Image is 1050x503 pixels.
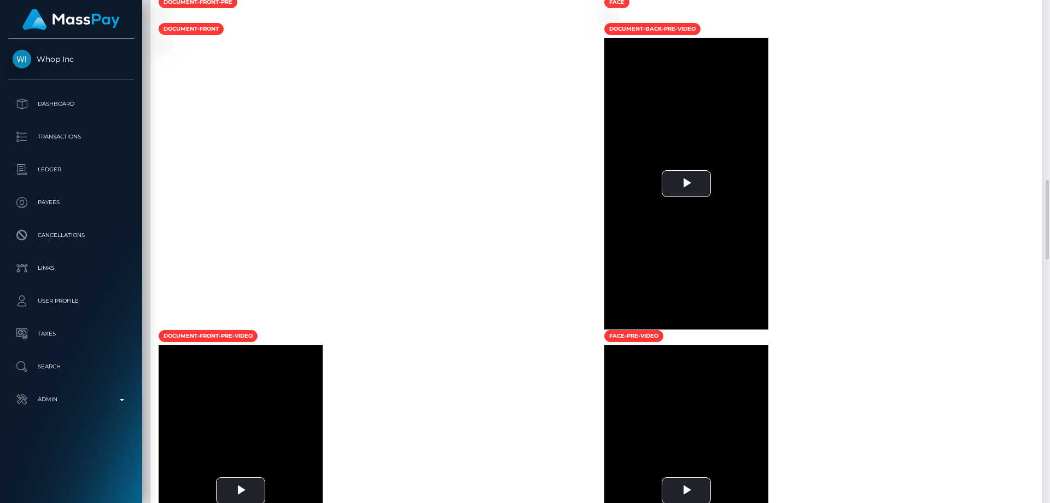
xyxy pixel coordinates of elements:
a: Links [8,255,134,282]
p: Admin [13,391,130,408]
a: Admin [8,386,134,413]
span: face-pre-video [604,330,663,342]
p: Search [13,359,130,375]
a: Cancellations [8,222,134,249]
span: document-front-pre-video [159,330,258,342]
p: Ledger [13,161,130,178]
a: Payees [8,189,134,216]
p: Transactions [13,129,130,145]
p: User Profile [13,293,130,309]
img: Whop Inc [13,50,31,68]
p: Cancellations [13,227,130,244]
img: MassPay Logo [22,9,120,30]
img: 1e3fe21c-1466-4ae1-a00a-f7f2725a2be9 [604,13,613,21]
img: e57e4a31-205a-40e9-b50b-798a5da7256d [159,39,167,48]
img: 1eb13096-523d-46db-af71-5d7fd5e2116f [159,13,167,21]
a: User Profile [8,287,134,315]
p: Taxes [13,326,130,342]
span: Whop Inc [8,54,134,64]
p: Dashboard [13,96,130,112]
a: Ledger [8,156,134,183]
a: Dashboard [8,90,134,118]
p: Payees [13,194,130,211]
p: Links [13,260,130,276]
div: Video Player [604,38,768,329]
a: Search [8,353,134,380]
a: Taxes [8,320,134,348]
span: document-back-pre-video [604,23,701,35]
span: document-front [159,23,224,35]
a: Transactions [8,123,134,151]
button: Play Video [662,170,711,197]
